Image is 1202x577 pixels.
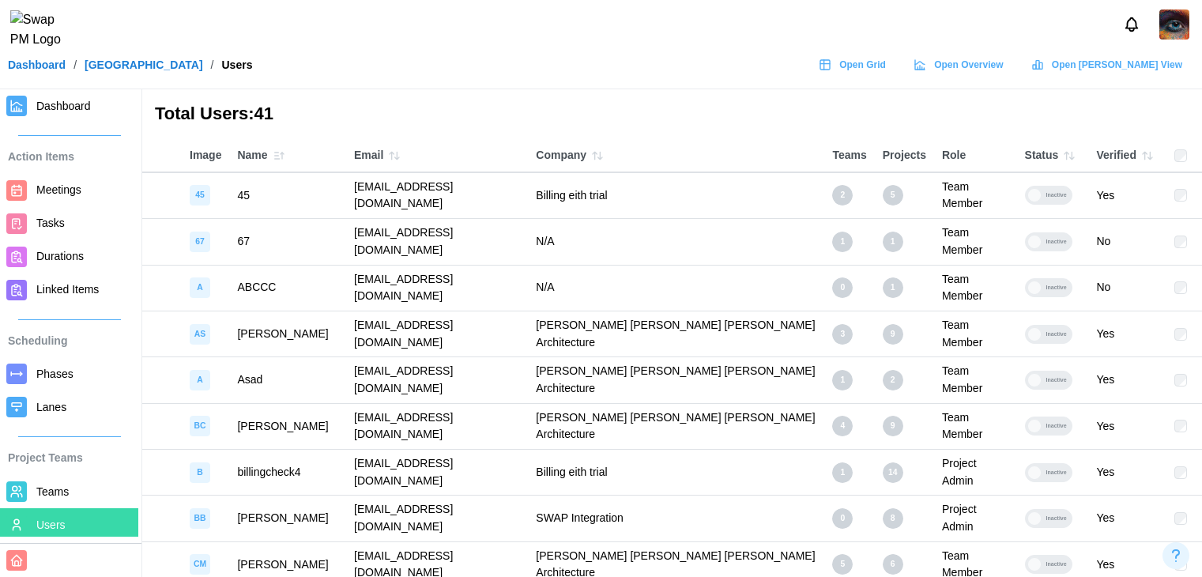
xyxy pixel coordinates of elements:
[934,54,1003,76] span: Open Overview
[528,403,824,449] td: [PERSON_NAME] [PERSON_NAME] [PERSON_NAME] Architecture
[832,232,853,252] div: 1
[942,363,1009,397] div: Team Member
[1088,450,1166,496] td: Yes
[942,147,1009,164] div: Role
[832,462,853,483] div: 1
[222,59,253,70] div: Users
[346,357,528,403] td: [EMAIL_ADDRESS][DOMAIN_NAME]
[237,418,328,436] div: [PERSON_NAME]
[883,232,903,252] div: 1
[237,510,328,527] div: [PERSON_NAME]
[1096,145,1159,167] div: Verified
[942,409,1009,443] div: Team Member
[36,250,84,262] span: Durations
[1118,11,1145,38] button: Notifications
[346,496,528,541] td: [EMAIL_ADDRESS][DOMAIN_NAME]
[237,279,276,296] div: ABCCC
[8,59,66,70] a: Dashboard
[528,357,824,403] td: [PERSON_NAME] [PERSON_NAME] [PERSON_NAME] Architecture
[839,54,886,76] span: Open Grid
[190,147,221,164] div: Image
[346,219,528,265] td: [EMAIL_ADDRESS][DOMAIN_NAME]
[36,485,69,498] span: Teams
[883,462,903,483] div: 14
[528,450,824,496] td: Billing eith trial
[36,183,81,196] span: Meetings
[1159,9,1189,40] img: 2Q==
[942,271,1009,305] div: Team Member
[211,59,214,70] div: /
[883,324,903,345] div: 9
[883,370,903,390] div: 2
[190,508,210,529] div: image
[10,10,74,50] img: Swap PM Logo
[346,265,528,311] td: [EMAIL_ADDRESS][DOMAIN_NAME]
[832,370,853,390] div: 1
[942,501,1009,535] div: Project Admin
[36,283,99,296] span: Linked Items
[1088,357,1166,403] td: Yes
[190,370,210,390] div: image
[237,145,338,167] div: Name
[85,59,203,70] a: [GEOGRAPHIC_DATA]
[811,53,898,77] a: Open Grid
[237,556,328,574] div: [PERSON_NAME]
[237,371,262,389] div: Asad
[36,100,91,112] span: Dashboard
[237,326,328,343] div: [PERSON_NAME]
[190,416,210,436] div: image
[832,416,853,436] div: 4
[883,277,903,298] div: 1
[190,554,210,575] div: image
[832,185,853,206] div: 2
[832,554,853,575] div: 5
[942,455,1009,489] div: Project Admin
[528,496,824,541] td: SWAP Integration
[237,233,250,251] div: 67
[1088,265,1166,311] td: No
[528,219,824,265] td: N/A
[1159,9,1189,40] a: Zulqarnain Khalil
[883,416,903,436] div: 9
[73,59,77,70] div: /
[832,277,853,298] div: 0
[883,147,926,164] div: Projects
[883,554,903,575] div: 6
[346,450,528,496] td: [EMAIL_ADDRESS][DOMAIN_NAME]
[1088,172,1166,218] td: Yes
[1088,496,1166,541] td: Yes
[237,464,300,481] div: billingcheck4
[832,508,853,529] div: 0
[942,224,1009,258] div: Team Member
[190,232,210,252] div: image
[1052,54,1182,76] span: Open [PERSON_NAME] View
[942,317,1009,351] div: Team Member
[942,179,1009,213] div: Team Member
[1088,311,1166,356] td: Yes
[346,311,528,356] td: [EMAIL_ADDRESS][DOMAIN_NAME]
[155,102,273,126] h3: Total Users: 41
[528,265,824,311] td: N/A
[528,172,824,218] td: Billing eith trial
[36,217,65,229] span: Tasks
[190,277,210,298] div: image
[346,403,528,449] td: [EMAIL_ADDRESS][DOMAIN_NAME]
[883,508,903,529] div: 8
[906,53,1015,77] a: Open Overview
[832,147,866,164] div: Teams
[36,519,66,531] span: Users
[832,324,853,345] div: 3
[36,401,66,413] span: Lanes
[190,185,210,206] div: image
[190,462,210,483] div: image
[883,185,903,206] div: 5
[536,145,816,167] div: Company
[1088,403,1166,449] td: Yes
[1088,219,1166,265] td: No
[528,311,824,356] td: [PERSON_NAME] [PERSON_NAME] [PERSON_NAME] Architecture
[190,324,210,345] div: image
[1023,53,1194,77] a: Open [PERSON_NAME] View
[1025,145,1081,167] div: Status
[354,145,520,167] div: Email
[36,368,73,380] span: Phases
